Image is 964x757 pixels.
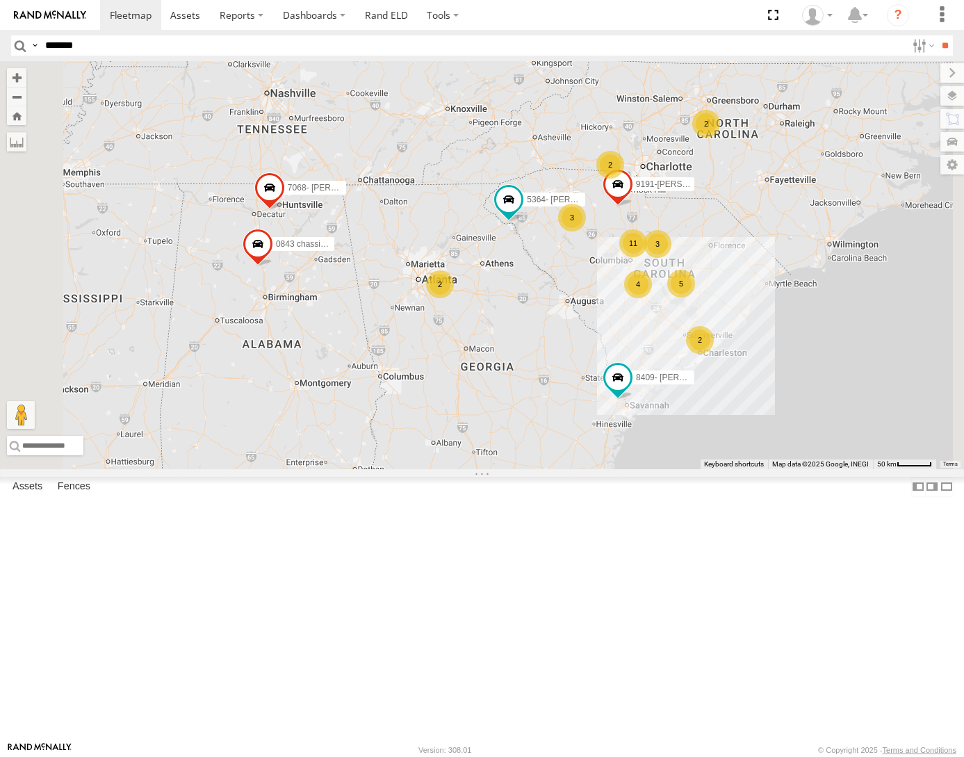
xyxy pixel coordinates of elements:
[772,460,869,468] span: Map data ©2025 Google, INEGI
[275,239,340,249] span: 0843 chassis 843
[636,373,760,382] span: 8409- [PERSON_NAME] Camera
[287,183,379,193] span: 7068- [PERSON_NAME]
[940,155,964,174] label: Map Settings
[527,195,619,204] span: 5364- [PERSON_NAME]
[624,270,652,298] div: 4
[644,230,671,258] div: 3
[8,743,72,757] a: Visit our Website
[797,5,838,26] div: Kera Green
[29,35,40,56] label: Search Query
[6,477,49,496] label: Assets
[686,326,714,354] div: 2
[911,477,925,497] label: Dock Summary Table to the Left
[635,179,817,189] span: 9191-[PERSON_NAME]([GEOGRAPHIC_DATA])
[940,477,954,497] label: Hide Summary Table
[667,270,695,298] div: 5
[7,68,26,87] button: Zoom in
[818,746,956,754] div: © Copyright 2025 -
[426,270,454,298] div: 2
[418,746,471,754] div: Version: 308.01
[943,462,958,467] a: Terms (opens in new tab)
[7,401,35,429] button: Drag Pegman onto the map to open Street View
[596,151,624,179] div: 2
[907,35,937,56] label: Search Filter Options
[873,459,936,469] button: Map Scale: 50 km per 47 pixels
[692,110,720,138] div: 2
[14,10,86,20] img: rand-logo.svg
[704,459,764,469] button: Keyboard shortcuts
[7,87,26,106] button: Zoom out
[887,4,909,26] i: ?
[883,746,956,754] a: Terms and Conditions
[558,204,586,231] div: 3
[51,477,97,496] label: Fences
[7,132,26,152] label: Measure
[619,229,647,257] div: 11
[925,477,939,497] label: Dock Summary Table to the Right
[877,460,897,468] span: 50 km
[7,106,26,125] button: Zoom Home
